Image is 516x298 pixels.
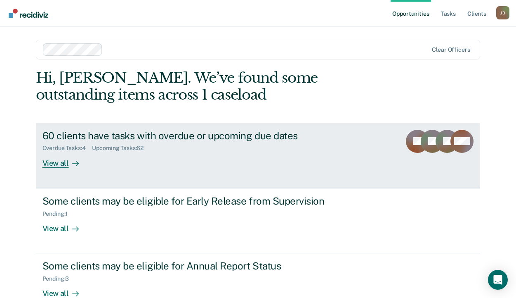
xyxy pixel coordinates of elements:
[42,260,332,272] div: Some clients may be eligible for Annual Report Status
[496,6,509,19] button: Profile dropdown button
[432,46,470,53] div: Clear officers
[42,152,89,168] div: View all
[496,6,509,19] div: J B
[36,188,481,253] a: Some clients may be eligible for Early Release from SupervisionPending:1View all
[42,275,76,282] div: Pending : 3
[488,270,508,290] div: Open Intercom Messenger
[42,145,92,152] div: Overdue Tasks : 4
[36,69,391,103] div: Hi, [PERSON_NAME]. We’ve found some outstanding items across 1 caseload
[42,210,75,217] div: Pending : 1
[36,123,481,188] a: 60 clients have tasks with overdue or upcoming due datesOverdue Tasks:4Upcoming Tasks:62View all
[92,145,150,152] div: Upcoming Tasks : 62
[42,130,332,142] div: 60 clients have tasks with overdue or upcoming due dates
[42,217,89,233] div: View all
[42,195,332,207] div: Some clients may be eligible for Early Release from Supervision
[9,9,48,18] img: Recidiviz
